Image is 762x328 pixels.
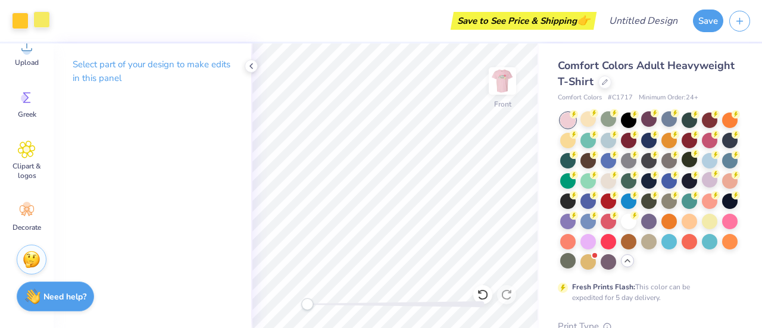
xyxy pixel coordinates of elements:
input: Untitled Design [599,9,687,33]
span: Greek [18,110,36,119]
img: Front [491,69,514,93]
span: Minimum Order: 24 + [639,93,698,103]
p: Select part of your design to make edits in this panel [73,58,232,85]
span: Decorate [13,223,41,232]
strong: Fresh Prints Flash: [572,282,635,292]
span: # C1717 [608,93,633,103]
span: Upload [15,58,39,67]
span: Comfort Colors [558,93,602,103]
div: Save to See Price & Shipping [454,12,594,30]
button: Save [693,10,723,32]
div: Accessibility label [301,298,313,310]
span: Clipart & logos [7,161,46,180]
strong: Need help? [43,291,86,302]
span: 👉 [577,13,590,27]
span: Comfort Colors Adult Heavyweight T-Shirt [558,58,735,89]
div: Front [494,99,511,110]
div: This color can be expedited for 5 day delivery. [572,282,719,303]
